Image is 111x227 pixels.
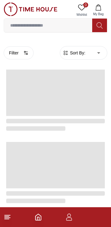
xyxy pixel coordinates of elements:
a: 0Wishlist [74,2,89,18]
span: Wishlist [74,12,89,17]
button: Sort By: [63,50,85,56]
button: My Bag [89,2,107,18]
span: Sort By: [69,50,85,56]
a: Home [35,213,42,221]
span: My Bag [91,12,106,16]
img: ... [4,2,57,16]
span: 0 [83,2,88,7]
button: Filter [4,46,34,59]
